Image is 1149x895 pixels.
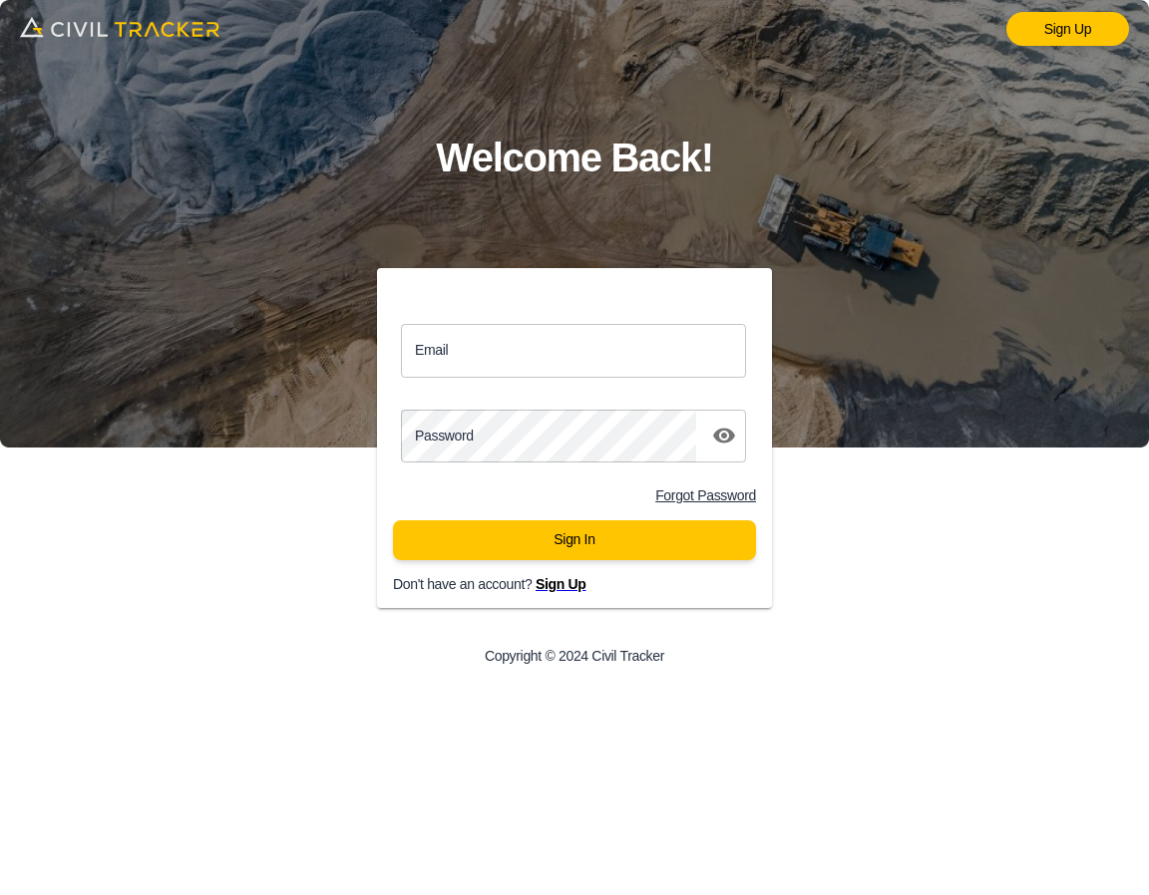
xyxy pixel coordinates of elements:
img: logo [20,10,219,44]
p: Don't have an account? [393,576,788,592]
input: email [401,324,746,377]
p: Copyright © 2024 Civil Tracker [485,648,664,664]
h1: Welcome Back! [436,126,713,190]
button: toggle password visibility [704,416,744,455]
button: Sign In [393,520,756,560]
a: Forgot Password [655,487,756,503]
a: Sign Up [536,576,586,592]
a: Sign Up [1006,12,1129,46]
